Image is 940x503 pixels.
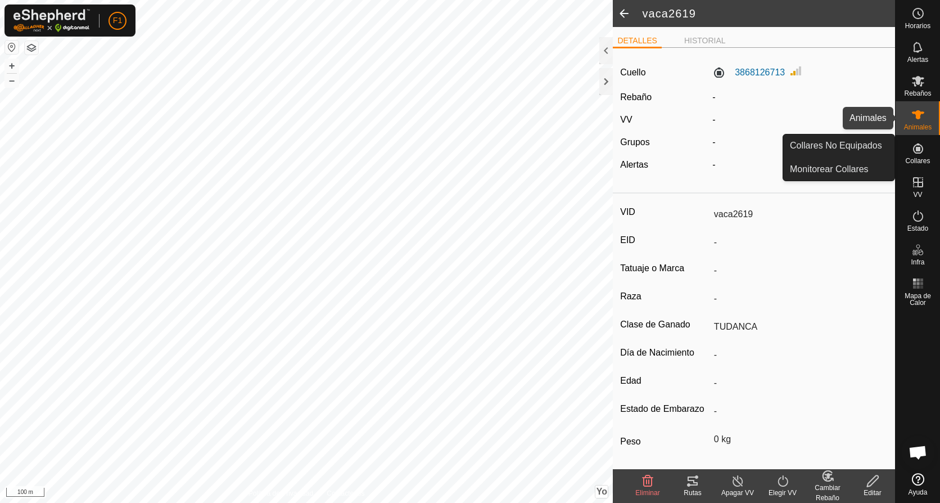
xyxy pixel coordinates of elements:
[596,487,607,496] span: Yo
[620,402,709,416] label: Estado de Embarazo
[620,467,709,494] label: Ganancia de Peso Diaria Esperada
[13,9,90,32] img: Logo Gallagher
[670,488,715,498] div: Rutas
[620,374,709,388] label: Edad
[613,35,662,48] li: DETALLES
[913,191,922,198] span: VV
[783,134,894,157] a: Collares No Equipados
[25,41,38,55] button: Capas del Mapa
[5,74,19,87] button: –
[790,139,882,152] span: Collares No Equipados
[898,293,937,306] span: Mapa de Calor
[620,261,709,276] label: Tatuaje o Marca
[715,488,760,498] div: Apagar VV
[620,289,709,304] label: Raza
[620,92,652,102] label: Rebaño
[620,345,709,360] label: Día de Nacimiento
[248,488,313,498] a: Política de Privacidad
[712,115,715,124] app-display-virtual-paddock-transition: -
[896,469,940,500] a: Ayuda
[907,56,928,63] span: Alertas
[712,66,785,79] label: 3868126713
[904,90,931,97] span: Rebaños
[783,158,894,181] a: Monitorear Collares
[708,158,892,172] div: -
[708,136,892,149] div: -
[635,489,659,497] span: Eliminar
[760,488,805,498] div: Elegir VV
[620,317,709,332] label: Clase de Ganado
[5,41,19,54] button: Restablecer Mapa
[911,259,924,266] span: Infra
[620,160,648,169] label: Alertas
[905,158,930,164] span: Collares
[790,163,869,176] span: Monitorear Collares
[905,23,930,29] span: Horarios
[805,483,850,503] div: Cambiar Rebaño
[620,430,709,453] label: Peso
[901,435,935,469] div: Chat abierto
[620,137,649,147] label: Grupos
[620,233,709,248] label: EID
[620,115,632,124] label: VV
[642,7,696,20] font: vaca2619
[712,92,715,102] span: -
[907,225,928,232] span: Estado
[595,486,608,498] button: Yo
[327,488,364,498] a: Contáctenos
[5,59,19,73] button: +
[620,205,709,219] label: VID
[680,35,730,47] li: HISTORIAL
[909,489,928,496] span: Ayuda
[789,64,803,78] img: Intensidad de Señal
[113,15,122,26] span: F1
[620,66,645,79] label: Cuello
[904,124,932,131] span: Animales
[850,488,895,498] div: Editar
